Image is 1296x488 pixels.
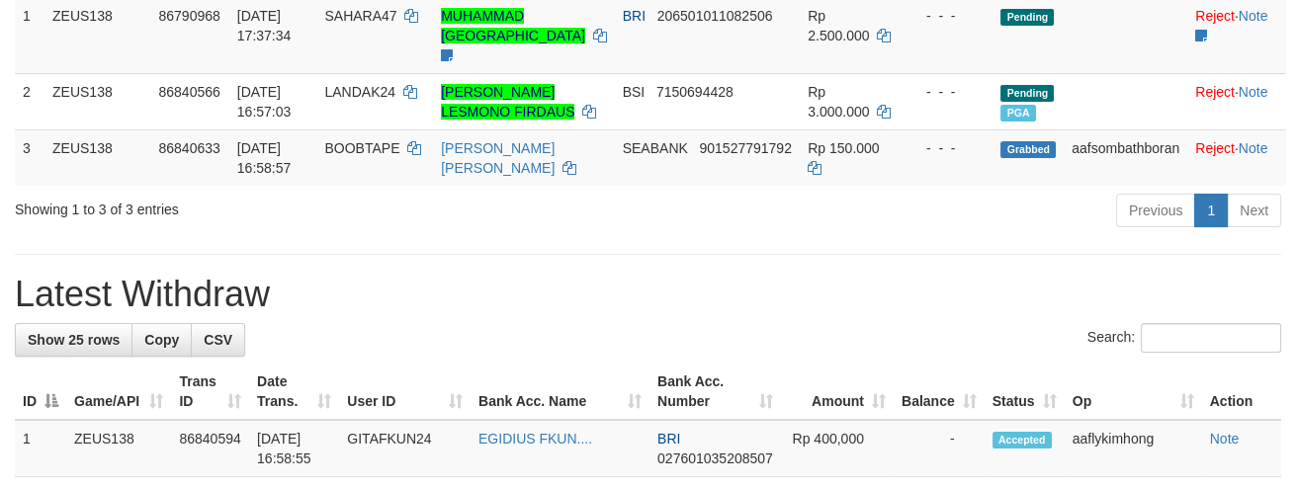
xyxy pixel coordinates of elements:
td: 2 [15,73,44,129]
a: MUHAMMAD [GEOGRAPHIC_DATA] [441,8,585,43]
span: LANDAK24 [324,84,395,100]
span: BSI [623,84,646,100]
th: Amount: activate to sort column ascending [781,364,894,420]
th: Bank Acc. Number: activate to sort column ascending [649,364,781,420]
span: [DATE] 17:37:34 [237,8,292,43]
th: Balance: activate to sort column ascending [894,364,985,420]
a: Next [1227,194,1281,227]
td: ZEUS138 [44,129,151,186]
span: Copy 206501011082506 to clipboard [657,8,773,24]
span: 86790968 [159,8,220,24]
span: [DATE] 16:57:03 [237,84,292,120]
td: ZEUS138 [44,73,151,129]
td: GITAFKUN24 [339,420,471,477]
a: Reject [1195,84,1235,100]
a: Show 25 rows [15,323,132,357]
a: Previous [1116,194,1195,227]
span: Rp 2.500.000 [808,8,869,43]
span: BRI [623,8,646,24]
th: Op: activate to sort column ascending [1065,364,1202,420]
span: Pending [1000,9,1054,26]
span: Grabbed [1000,141,1056,158]
label: Search: [1087,323,1281,353]
span: [DATE] 16:58:57 [237,140,292,176]
a: Copy [131,323,192,357]
span: Rp 150.000 [808,140,879,156]
td: [DATE] 16:58:55 [249,420,339,477]
td: - [894,420,985,477]
h1: Latest Withdraw [15,275,1281,314]
span: Copy [144,332,179,348]
div: - - - [910,138,986,158]
td: aaflykimhong [1065,420,1202,477]
a: Reject [1195,140,1235,156]
td: aafsombathboran [1064,129,1187,186]
th: Game/API: activate to sort column ascending [66,364,171,420]
th: Action [1202,364,1281,420]
a: EGIDIUS FKUN.... [478,431,592,447]
span: Rp 3.000.000 [808,84,869,120]
a: Note [1210,431,1240,447]
span: Pending [1000,85,1054,102]
span: CSV [204,332,232,348]
td: 86840594 [171,420,249,477]
span: BRI [657,431,680,447]
div: - - - [910,6,986,26]
div: Showing 1 to 3 of 3 entries [15,192,525,219]
a: CSV [191,323,245,357]
th: ID: activate to sort column descending [15,364,66,420]
th: Status: activate to sort column ascending [985,364,1065,420]
span: Accepted [993,432,1052,448]
td: 1 [15,420,66,477]
span: 86840566 [159,84,220,100]
a: Reject [1195,8,1235,24]
th: Date Trans.: activate to sort column ascending [249,364,339,420]
input: Search: [1141,323,1281,353]
td: Rp 400,000 [781,420,894,477]
a: 1 [1194,194,1228,227]
span: Marked by aafsreyleap [1000,105,1035,122]
td: · [1187,73,1286,129]
td: 3 [15,129,44,186]
a: [PERSON_NAME] LESMONO FIRDAUS [441,84,574,120]
span: Copy 901527791792 to clipboard [699,140,791,156]
span: BOOBTAPE [324,140,399,156]
span: Copy 7150694428 to clipboard [656,84,734,100]
span: Show 25 rows [28,332,120,348]
a: Note [1239,140,1268,156]
a: Note [1239,84,1268,100]
span: Copy 027601035208507 to clipboard [657,450,773,466]
span: SAHARA47 [324,8,396,24]
td: ZEUS138 [66,420,171,477]
a: [PERSON_NAME] [PERSON_NAME] [441,140,555,176]
span: 86840633 [159,140,220,156]
th: Trans ID: activate to sort column ascending [171,364,249,420]
span: SEABANK [623,140,688,156]
td: · [1187,129,1286,186]
div: - - - [910,82,986,102]
th: Bank Acc. Name: activate to sort column ascending [471,364,649,420]
th: User ID: activate to sort column ascending [339,364,471,420]
a: Note [1239,8,1268,24]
